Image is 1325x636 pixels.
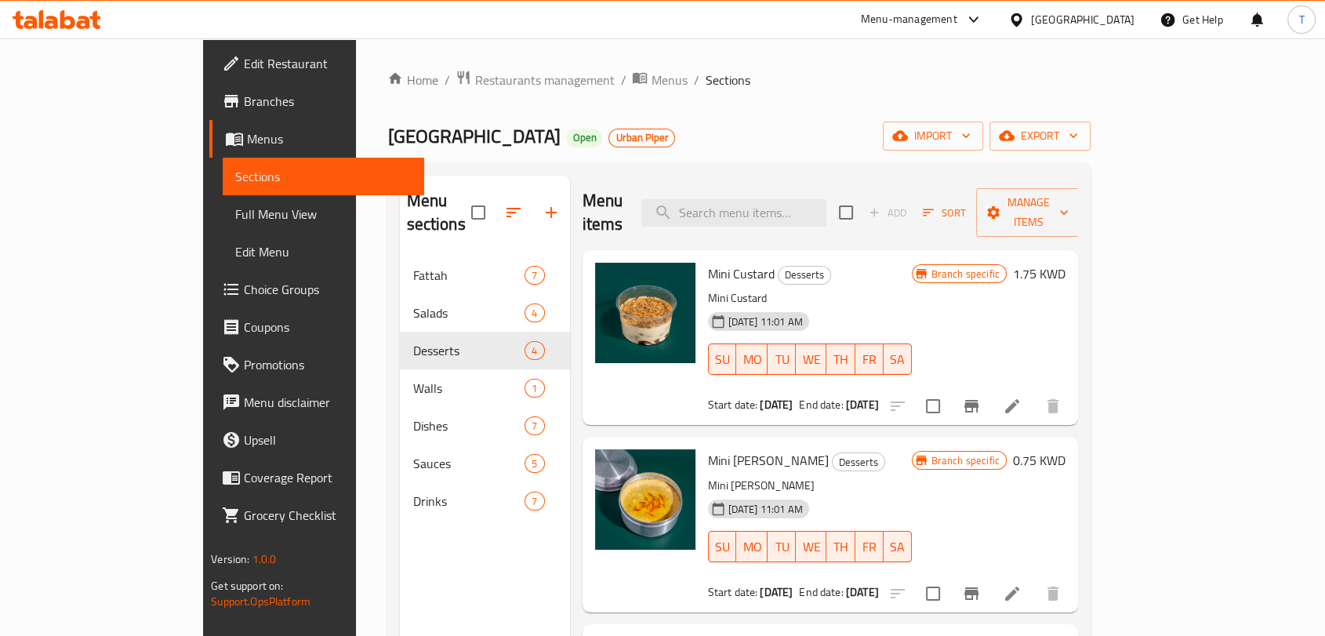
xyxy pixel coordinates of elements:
[400,332,569,369] div: Desserts4
[953,387,990,425] button: Branch-specific-item
[566,129,602,147] div: Open
[989,122,1091,151] button: export
[651,71,687,89] span: Menus
[244,355,412,374] span: Promotions
[846,582,879,602] b: [DATE]
[412,303,525,322] span: Salads
[1031,11,1134,28] div: [GEOGRAPHIC_DATA]
[799,582,843,602] span: End date:
[832,452,885,471] div: Desserts
[693,71,699,89] li: /
[919,201,970,225] button: Sort
[525,379,544,398] div: items
[412,454,525,473] span: Sauces
[525,416,544,435] div: items
[525,494,543,509] span: 7
[1002,126,1078,146] span: export
[525,266,544,285] div: items
[244,506,412,525] span: Grocery Checklist
[209,459,424,496] a: Coverage Report
[1034,575,1072,612] button: delete
[708,289,912,308] p: Mini Custard
[525,419,543,434] span: 7
[456,70,614,90] a: Restaurants management
[829,196,862,229] span: Select section
[742,348,761,371] span: MO
[223,233,424,271] a: Edit Menu
[244,92,412,111] span: Branches
[722,502,809,517] span: [DATE] 11:01 AM
[884,531,912,562] button: SA
[525,456,543,471] span: 5
[779,266,830,284] span: Desserts
[774,348,790,371] span: TU
[715,348,731,371] span: SU
[1003,397,1022,416] a: Edit menu item
[799,394,843,415] span: End date:
[474,71,614,89] span: Restaurants management
[796,531,826,562] button: WE
[802,348,820,371] span: WE
[566,131,602,144] span: Open
[462,196,495,229] span: Select all sections
[387,70,1090,90] nav: breadcrumb
[862,536,877,558] span: FR
[235,167,412,186] span: Sections
[1013,449,1065,471] h6: 0.75 KWD
[525,381,543,396] span: 1
[913,201,976,225] span: Sort items
[412,266,525,285] span: Fattah
[760,582,793,602] b: [DATE]
[244,468,412,487] span: Coverage Report
[209,346,424,383] a: Promotions
[209,421,424,459] a: Upsell
[736,531,768,562] button: MO
[209,383,424,421] a: Menu disclaimer
[802,536,820,558] span: WE
[768,531,796,562] button: TU
[400,256,569,294] div: Fattah7
[209,82,424,120] a: Branches
[715,536,731,558] span: SU
[412,492,525,511] span: Drinks
[826,531,855,562] button: TH
[708,476,912,496] p: Mini [PERSON_NAME]
[722,314,809,329] span: [DATE] 11:01 AM
[235,205,412,224] span: Full Menu View
[855,343,884,375] button: FR
[400,250,569,526] nav: Menu sections
[708,449,829,472] span: Mini [PERSON_NAME]
[595,449,695,550] img: Mini Elba
[244,393,412,412] span: Menu disclaimer
[883,122,983,151] button: import
[917,390,949,423] span: Select to update
[525,341,544,360] div: items
[525,492,544,511] div: items
[223,158,424,195] a: Sections
[708,343,737,375] button: SU
[861,10,957,29] div: Menu-management
[247,129,412,148] span: Menus
[855,531,884,562] button: FR
[862,201,913,225] span: Add item
[708,262,775,285] span: Mini Custard
[244,54,412,73] span: Edit Restaurant
[412,379,525,398] div: Walls
[525,268,543,283] span: 7
[632,70,687,90] a: Menus
[525,303,544,322] div: items
[525,306,543,321] span: 4
[525,454,544,473] div: items
[989,193,1069,232] span: Manage items
[708,582,758,602] span: Start date:
[736,343,768,375] button: MO
[890,536,906,558] span: SA
[925,267,1006,282] span: Branch specific
[923,204,966,222] span: Sort
[400,445,569,482] div: Sauces5
[976,188,1081,237] button: Manage items
[495,194,532,231] span: Sort sections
